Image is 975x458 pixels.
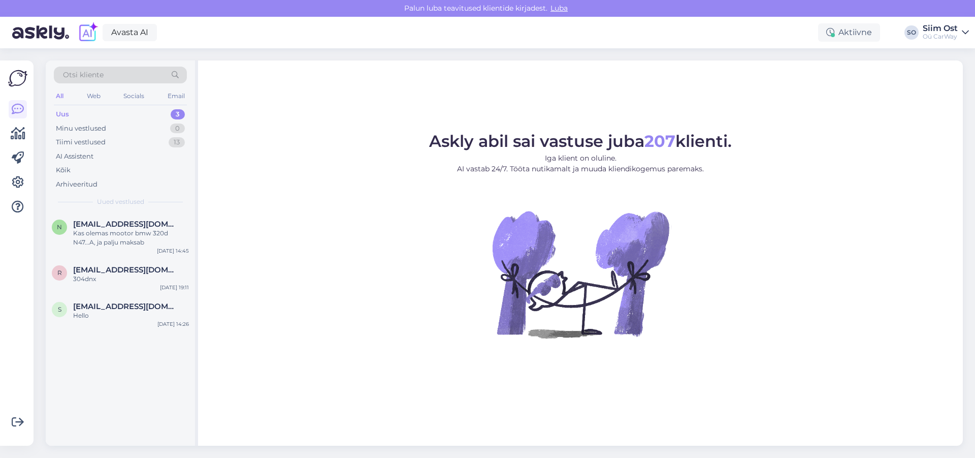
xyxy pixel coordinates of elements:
[644,131,675,151] b: 207
[429,131,732,151] span: Askly abil sai vastuse juba klienti.
[57,269,62,277] span: r
[77,22,99,43] img: explore-ai
[923,24,958,33] div: Siim Ost
[103,24,157,41] a: Avasta AI
[429,153,732,174] p: Iga klient on oluline. AI vastab 24/7. Tööta nutikamalt ja muuda kliendikogemus paremaks.
[818,23,880,42] div: Aktiivne
[157,320,189,328] div: [DATE] 14:26
[8,69,27,88] img: Askly Logo
[73,274,189,284] div: 304dnx
[121,89,146,103] div: Socials
[56,109,69,119] div: Uus
[56,179,97,190] div: Arhiveeritud
[923,24,969,41] a: Siim OstOü CarWay
[73,265,179,274] span: reiko.taalkis@gmail.com
[73,220,179,229] span: nuvizion@gmail.com
[73,229,189,247] div: Kas olemas mootor bmw 320d N47...A, ja palju maksab
[85,89,103,103] div: Web
[97,197,144,206] span: Uued vestlused
[54,89,66,103] div: All
[56,165,71,175] div: Kõik
[57,223,62,231] span: n
[171,109,185,119] div: 3
[923,33,958,41] div: Oü CarWay
[58,306,61,313] span: s
[170,124,185,134] div: 0
[160,284,189,291] div: [DATE] 19:11
[904,25,919,40] div: SO
[56,151,93,162] div: AI Assistent
[169,137,185,147] div: 13
[166,89,187,103] div: Email
[73,302,179,311] span: service.renewauto@gmail.com
[73,311,189,320] div: Hello
[547,4,571,13] span: Luba
[489,182,672,365] img: No Chat active
[56,137,106,147] div: Tiimi vestlused
[63,70,104,80] span: Otsi kliente
[157,247,189,255] div: [DATE] 14:45
[56,124,106,134] div: Minu vestlused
